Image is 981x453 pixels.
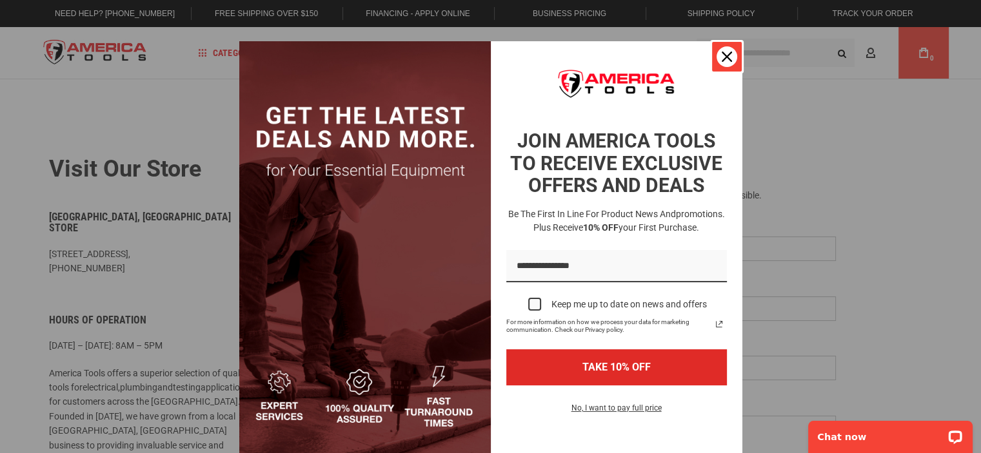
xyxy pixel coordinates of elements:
a: Read our Privacy Policy [711,316,727,332]
div: Keep me up to date on news and offers [551,299,707,310]
svg: link icon [711,316,727,332]
input: Email field [506,250,727,283]
span: For more information on how we process your data for marketing communication. Check our Privacy p... [506,318,711,334]
strong: 10% OFF [583,222,619,233]
iframe: LiveChat chat widget [800,412,981,453]
button: Close [711,41,742,72]
strong: JOIN AMERICA TOOLS TO RECEIVE EXCLUSIVE OFFERS AND DEALS [510,130,722,197]
h3: Be the first in line for product news and [504,207,729,235]
button: TAKE 10% OFF [506,349,727,385]
span: promotions. Plus receive your first purchase. [533,209,725,233]
button: No, I want to pay full price [561,401,672,423]
svg: close icon [722,52,732,62]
